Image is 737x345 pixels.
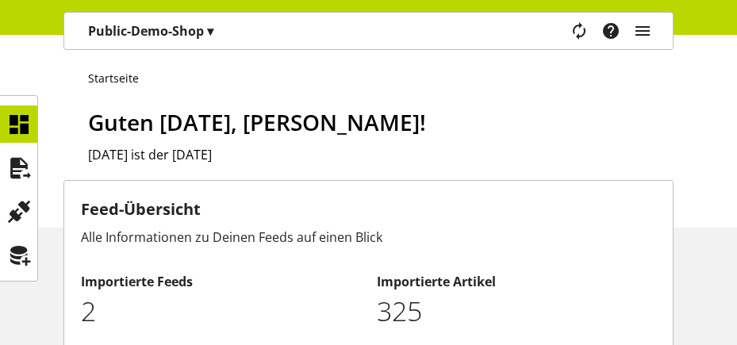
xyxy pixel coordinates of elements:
[81,228,656,247] div: Alle Informationen zu Deinen Feeds auf einen Blick
[377,272,656,291] h2: Importierte Artikel
[81,197,656,221] h3: Feed-Übersicht
[63,12,674,50] nav: main navigation
[88,145,674,164] h2: [DATE] ist der [DATE]
[81,272,360,291] h2: Importierte Feeds
[377,291,656,332] p: 325
[88,107,426,137] span: Guten [DATE], [PERSON_NAME]!
[81,291,360,332] p: 2
[88,21,213,40] p: Public-Demo-Shop
[207,22,213,40] span: ▾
